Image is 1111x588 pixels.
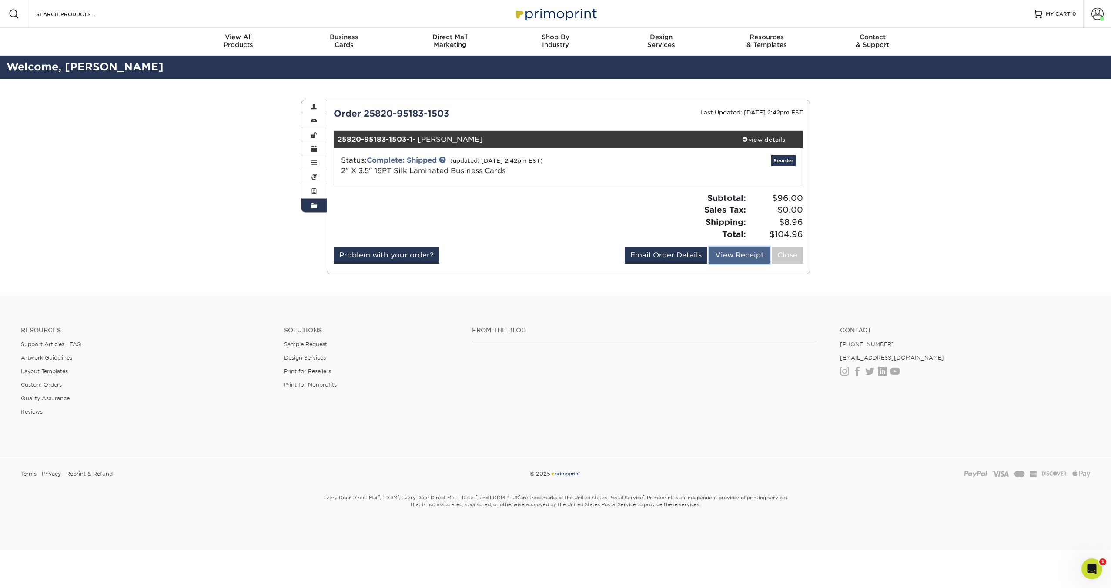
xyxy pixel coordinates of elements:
div: - [PERSON_NAME] [334,131,725,148]
a: Support Articles | FAQ [21,341,81,347]
iframe: Intercom live chat [1081,558,1102,579]
h4: Solutions [284,327,459,334]
span: $0.00 [749,204,803,216]
sup: ® [476,494,477,498]
span: Business [291,33,397,41]
div: Services [608,33,714,49]
span: Shop By [503,33,609,41]
strong: Total: [722,229,746,239]
a: view details [724,131,803,148]
span: Resources [714,33,820,41]
a: Privacy [42,468,61,481]
a: View AllProducts [186,28,291,56]
a: Custom Orders [21,381,62,388]
span: MY CART [1046,10,1071,18]
strong: Shipping: [706,217,746,227]
a: Direct MailMarketing [397,28,503,56]
a: Quality Assurance [21,395,70,401]
input: SEARCH PRODUCTS..... [35,9,120,19]
div: Status: [335,155,646,176]
sup: ® [398,494,399,498]
sup: ® [519,494,520,498]
div: Products [186,33,291,49]
a: Layout Templates [21,368,68,374]
a: Print for Nonprofits [284,381,337,388]
span: $8.96 [749,216,803,228]
a: Contact [840,327,1090,334]
h4: From the Blog [472,327,817,334]
span: 0 [1072,11,1076,17]
sup: ® [643,494,644,498]
small: Every Door Direct Mail , EDDM , Every Door Direct Mail – Retail , and EDDM PLUS are trademarks of... [301,491,810,529]
a: [EMAIL_ADDRESS][DOMAIN_NAME] [840,354,944,361]
a: Design Services [284,354,326,361]
a: BusinessCards [291,28,397,56]
div: Order 25820-95183-1503 [327,107,569,120]
a: DesignServices [608,28,714,56]
span: Contact [820,33,925,41]
a: Problem with your order? [334,247,439,264]
span: Direct Mail [397,33,503,41]
a: Contact& Support [820,28,925,56]
span: Design [608,33,714,41]
a: Resources& Templates [714,28,820,56]
span: $96.00 [749,192,803,204]
strong: Sales Tax: [704,205,746,214]
a: Sample Request [284,341,327,347]
a: Terms [21,468,37,481]
strong: Subtotal: [707,193,746,203]
h4: Resources [21,327,271,334]
span: $104.96 [749,228,803,241]
a: Shop ByIndustry [503,28,609,56]
a: View Receipt [709,247,770,264]
div: Cards [291,33,397,49]
span: View All [186,33,291,41]
a: Complete: Shipped [367,156,437,164]
small: Last Updated: [DATE] 2:42pm EST [700,109,803,116]
a: Reprint & Refund [66,468,113,481]
strong: 25820-95183-1503-1 [338,135,412,144]
a: 2" X 3.5" 16PT Silk Laminated Business Cards [341,167,505,175]
a: [PHONE_NUMBER] [840,341,894,347]
a: Print for Resellers [284,368,331,374]
span: 1 [1099,558,1106,565]
div: Industry [503,33,609,49]
a: Reviews [21,408,43,415]
div: & Support [820,33,925,49]
div: view details [724,135,803,144]
div: Marketing [397,33,503,49]
sup: ® [378,494,380,498]
iframe: Google Customer Reviews [2,561,74,585]
img: Primoprint [550,471,581,477]
div: & Templates [714,33,820,49]
a: Reorder [771,155,796,166]
div: © 2025 [375,468,736,481]
img: Primoprint [512,4,599,23]
a: Close [772,247,803,264]
a: Artwork Guidelines [21,354,72,361]
small: (updated: [DATE] 2:42pm EST) [450,157,543,164]
a: Email Order Details [625,247,707,264]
